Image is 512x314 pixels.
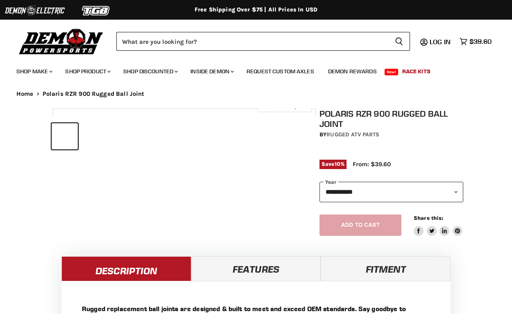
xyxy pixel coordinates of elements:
span: New! [385,69,399,75]
span: From: $39.60 [353,160,391,168]
a: Fitment [321,256,451,281]
select: year [319,182,463,202]
a: Race Kits [396,63,437,80]
input: Search [116,32,388,51]
span: Log in [430,38,451,46]
a: Rugged ATV Parts [326,131,379,138]
span: $39.60 [469,38,492,45]
img: Demon Electric Logo 2 [4,3,66,18]
span: 10 [335,161,340,167]
a: Shop Discounted [117,63,183,80]
span: Share this: [414,215,443,221]
span: Polaris RZR 900 Rugged Ball Joint [43,90,145,97]
img: Demon Powersports [16,27,106,56]
aside: Share this: [414,215,462,236]
button: Polaris RZR 900 Rugged Ball Joint thumbnail [52,123,78,149]
span: Save % [319,160,347,169]
a: Shop Make [10,63,57,80]
h1: Polaris RZR 900 Rugged Ball Joint [319,108,463,129]
a: Description [61,256,191,281]
span: Click to expand [262,103,307,109]
a: Demon Rewards [322,63,383,80]
a: Log in [426,38,455,45]
img: TGB Logo 2 [66,3,127,18]
a: $39.60 [455,36,496,47]
ul: Main menu [10,60,489,80]
a: Home [16,90,34,97]
button: Search [388,32,410,51]
a: Request Custom Axles [240,63,320,80]
a: Inside Demon [184,63,239,80]
a: Shop Product [59,63,116,80]
form: Product [116,32,410,51]
div: by [319,130,463,139]
a: Features [191,256,321,281]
